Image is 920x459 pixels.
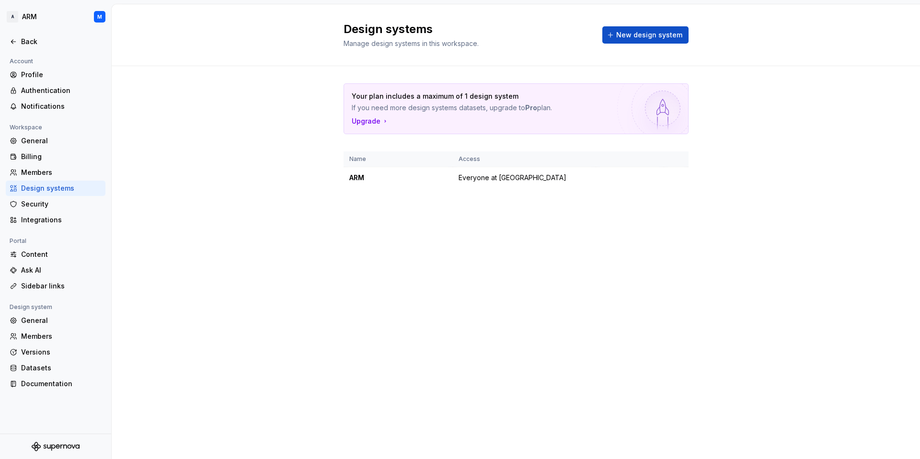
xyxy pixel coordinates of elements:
button: New design system [602,26,689,44]
span: Everyone at [GEOGRAPHIC_DATA] [459,173,566,183]
a: Members [6,329,105,344]
div: Documentation [21,379,102,389]
div: General [21,136,102,146]
div: Members [21,332,102,341]
div: M [97,13,102,21]
a: Members [6,165,105,180]
a: Back [6,34,105,49]
div: Account [6,56,37,67]
button: AARMM [2,6,109,27]
span: New design system [616,30,682,40]
div: Sidebar links [21,281,102,291]
div: Design system [6,301,56,313]
div: A [7,11,18,23]
button: Upgrade [352,116,389,126]
a: Content [6,247,105,262]
h2: Design systems [344,22,591,37]
div: Versions [21,347,102,357]
div: Design systems [21,184,102,193]
svg: Supernova Logo [32,442,80,451]
div: Back [21,37,102,46]
div: Billing [21,152,102,161]
div: Profile [21,70,102,80]
a: Design systems [6,181,105,196]
div: Ask AI [21,265,102,275]
th: Name [344,151,453,167]
a: Datasets [6,360,105,376]
div: Datasets [21,363,102,373]
div: Portal [6,235,30,247]
a: Documentation [6,376,105,391]
a: Versions [6,344,105,360]
div: Authentication [21,86,102,95]
a: Ask AI [6,263,105,278]
a: General [6,133,105,149]
a: Authentication [6,83,105,98]
a: Security [6,196,105,212]
a: Integrations [6,212,105,228]
div: ARM [349,173,447,183]
p: If you need more design systems datasets, upgrade to plan. [352,103,613,113]
a: Notifications [6,99,105,114]
div: Integrations [21,215,102,225]
th: Access [453,151,596,167]
a: General [6,313,105,328]
div: Content [21,250,102,259]
a: Profile [6,67,105,82]
div: Security [21,199,102,209]
div: Workspace [6,122,46,133]
strong: Pro [525,103,537,112]
span: Manage design systems in this workspace. [344,39,479,47]
p: Your plan includes a maximum of 1 design system [352,92,613,101]
div: ARM [22,12,37,22]
div: Notifications [21,102,102,111]
a: Billing [6,149,105,164]
a: Sidebar links [6,278,105,294]
div: Members [21,168,102,177]
div: General [21,316,102,325]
